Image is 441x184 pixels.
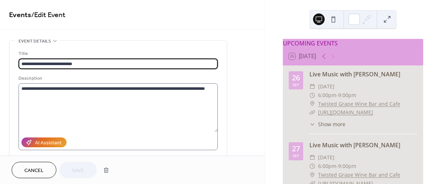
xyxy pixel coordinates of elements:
span: 6:00pm [318,162,336,171]
div: ​ [309,108,315,117]
div: Sep [293,83,299,87]
div: ​ [309,91,315,100]
button: ​Show more [309,120,345,128]
div: ​ [309,100,315,108]
button: Cancel [12,162,56,178]
div: AI Assistant [35,139,61,147]
span: Show more [318,120,345,128]
span: Event details [19,37,51,45]
div: Sep [293,154,299,157]
a: [URL][DOMAIN_NAME] [318,109,373,116]
span: - [336,91,338,100]
a: Live Music with [PERSON_NAME] [309,141,400,149]
div: 26 [292,74,300,81]
button: AI Assistant [21,137,67,147]
div: Title [19,50,216,57]
span: 9:00pm [338,91,356,100]
span: / Edit Event [31,8,65,22]
span: Cancel [24,167,44,175]
span: 9:00pm [338,162,356,171]
div: 27 [292,145,300,152]
div: ​ [309,120,315,128]
a: Live Music with [PERSON_NAME] [309,70,400,78]
div: ​ [309,171,315,179]
div: Description [19,75,216,82]
a: Twisted Grape Wine Bar and Cafe [318,100,400,108]
span: [DATE] [318,153,334,162]
div: ​ [309,162,315,171]
a: Events [9,8,31,22]
div: ​ [309,82,315,91]
span: [DATE] [318,82,334,91]
span: - [336,162,338,171]
div: UPCOMING EVENTS [283,39,423,48]
div: ​ [309,153,315,162]
span: 6:00pm [318,91,336,100]
a: Twisted Grape Wine Bar and Cafe [318,171,400,179]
